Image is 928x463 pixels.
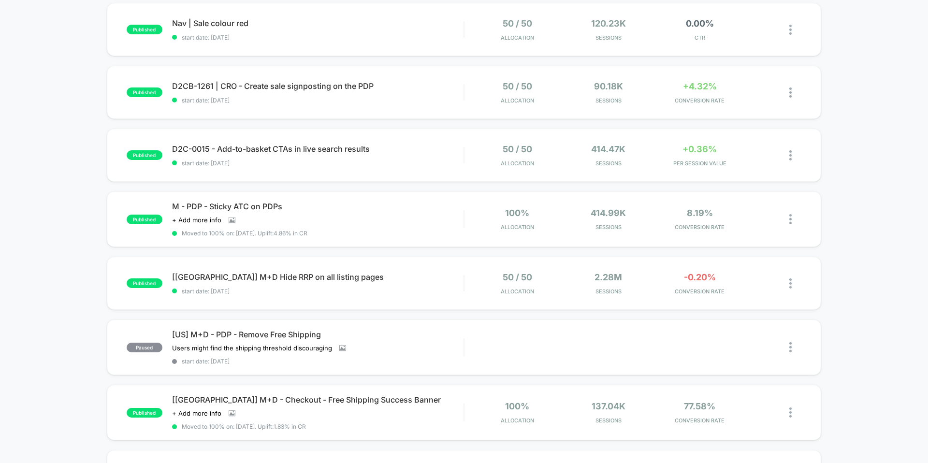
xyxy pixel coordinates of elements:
img: close [789,25,792,35]
span: 0.00% [686,18,714,29]
img: close [789,87,792,98]
span: [[GEOGRAPHIC_DATA]] M+D - Checkout - Free Shipping Success Banner [172,395,464,405]
span: 77.58% [684,401,715,411]
span: start date: [DATE] [172,159,464,167]
span: start date: [DATE] [172,288,464,295]
span: start date: [DATE] [172,34,464,41]
span: PER SESSION VALUE [656,160,743,167]
span: M - PDP - Sticky ATC on PDPs [172,202,464,211]
span: Allocation [501,224,534,231]
span: 414.99k [591,208,626,218]
span: D2CB-1261 | CRO - Create sale signposting on the PDP [172,81,464,91]
span: 414.47k [591,144,625,154]
span: Allocation [501,97,534,104]
span: 90.18k [594,81,623,91]
span: +4.32% [683,81,717,91]
img: close [789,342,792,352]
span: D2C-0015 - Add-to-basket CTAs in live search results [172,144,464,154]
span: Nav | Sale colour red [172,18,464,28]
span: -0.20% [684,272,716,282]
span: Sessions [565,34,652,41]
span: 50 / 50 [503,18,532,29]
span: Sessions [565,160,652,167]
span: Allocation [501,160,534,167]
span: [[GEOGRAPHIC_DATA]] M+D Hide RRP on all listing pages [172,272,464,282]
span: CONVERSION RATE [656,97,743,104]
span: published [127,278,162,288]
span: Allocation [501,288,534,295]
span: 137.04k [592,401,625,411]
span: Users might find the shipping threshold discouraging [172,344,332,352]
span: start date: [DATE] [172,358,464,365]
span: Moved to 100% on: [DATE] . Uplift: 4.86% in CR [182,230,307,237]
span: published [127,150,162,160]
span: published [127,408,162,418]
span: + Add more info [172,216,221,224]
img: close [789,278,792,289]
span: Sessions [565,288,652,295]
span: 120.23k [591,18,626,29]
img: close [789,214,792,224]
img: close [789,407,792,418]
span: + Add more info [172,409,221,417]
span: published [127,25,162,34]
span: Sessions [565,97,652,104]
span: CONVERSION RATE [656,288,743,295]
span: 2.28M [594,272,622,282]
span: CONVERSION RATE [656,417,743,424]
span: 8.19% [687,208,713,218]
span: 50 / 50 [503,144,532,154]
span: 50 / 50 [503,81,532,91]
span: start date: [DATE] [172,97,464,104]
span: Moved to 100% on: [DATE] . Uplift: 1.83% in CR [182,423,306,430]
img: close [789,150,792,160]
span: Sessions [565,224,652,231]
span: Allocation [501,34,534,41]
span: CTR [656,34,743,41]
span: [US] M+D - PDP - Remove Free Shipping [172,330,464,339]
span: 100% [505,208,529,218]
span: 100% [505,401,529,411]
span: paused [127,343,162,352]
span: Sessions [565,417,652,424]
span: 50 / 50 [503,272,532,282]
span: CONVERSION RATE [656,224,743,231]
span: Allocation [501,417,534,424]
span: +0.36% [682,144,717,154]
span: published [127,87,162,97]
span: published [127,215,162,224]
